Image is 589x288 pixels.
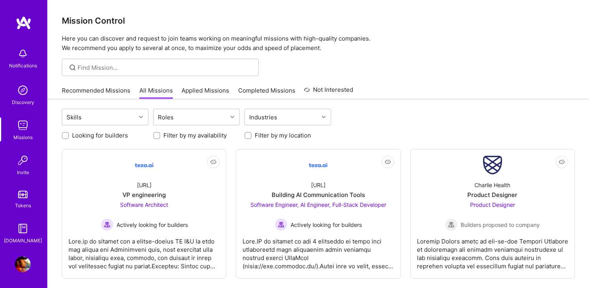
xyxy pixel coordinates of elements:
[120,201,168,208] span: Software Architect
[255,131,311,139] label: Filter by my location
[322,115,326,119] i: icon Chevron
[62,86,130,99] a: Recommended Missions
[250,201,386,208] span: Software Engineer, AI Engineer, Full-Stack Developer
[78,63,253,72] input: Find Mission...
[135,156,154,175] img: Company Logo
[15,221,31,236] img: guide book
[13,256,33,272] a: User Avatar
[15,256,31,272] img: User Avatar
[385,159,391,165] i: icon EyeClosed
[163,131,227,139] label: Filter by my availability
[210,159,217,165] i: icon EyeClosed
[304,85,353,99] a: Not Interested
[272,191,365,199] div: Building AI Communication Tools
[72,131,128,139] label: Looking for builders
[474,181,510,189] div: Charlie Health
[9,61,37,70] div: Notifications
[139,115,143,119] i: icon Chevron
[69,231,220,270] div: Lore.ip do sitamet con a elitse-doeius TE I&U la etdo mag aliqua eni Adminimveni quis, nost exerc...
[15,82,31,98] img: discovery
[12,98,34,106] div: Discovery
[16,16,31,30] img: logo
[62,16,575,26] h3: Mission Control
[137,181,152,189] div: [URL]
[15,46,31,61] img: bell
[311,181,326,189] div: [URL]
[470,201,515,208] span: Product Designer
[483,156,502,175] img: Company Logo
[461,221,540,229] span: Builders proposed to company
[445,218,457,231] img: Builders proposed to company
[69,156,220,272] a: Company Logo[URL]VP engineeringSoftware Architect Actively looking for buildersActively looking f...
[417,231,568,270] div: Loremip Dolors ametc ad eli-se-doe Tempori Utlabore et doloremagn ali enimadm veniamqui nostrudex...
[243,156,394,272] a: Company Logo[URL]Building AI Communication ToolsSoftware Engineer, AI Engineer, Full-Stack Develo...
[156,111,176,123] div: Roles
[4,236,42,245] div: [DOMAIN_NAME]
[182,86,229,99] a: Applied Missions
[559,159,565,165] i: icon EyeClosed
[101,218,113,231] img: Actively looking for builders
[139,86,173,99] a: All Missions
[275,218,287,231] img: Actively looking for builders
[15,152,31,168] img: Invite
[68,63,77,72] i: icon SearchGrey
[15,201,31,210] div: Tokens
[17,168,29,177] div: Invite
[291,221,362,229] span: Actively looking for builders
[238,86,295,99] a: Completed Missions
[62,34,575,53] p: Here you can discover and request to join teams working on meaningful missions with high-quality ...
[13,133,33,141] div: Missions
[417,156,568,272] a: Company LogoCharlie HealthProduct DesignerProduct Designer Builders proposed to companyBuilders p...
[230,115,234,119] i: icon Chevron
[122,191,166,199] div: VP engineering
[117,221,188,229] span: Actively looking for builders
[18,191,28,198] img: tokens
[247,111,279,123] div: Industries
[467,191,517,199] div: Product Designer
[65,111,83,123] div: Skills
[243,231,394,270] div: Lore.IP do sitamet co adi 4 elitseddo ei tempo inci utlaboreetd magn aliquaenim admin veniamqu no...
[309,156,328,175] img: Company Logo
[15,117,31,133] img: teamwork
